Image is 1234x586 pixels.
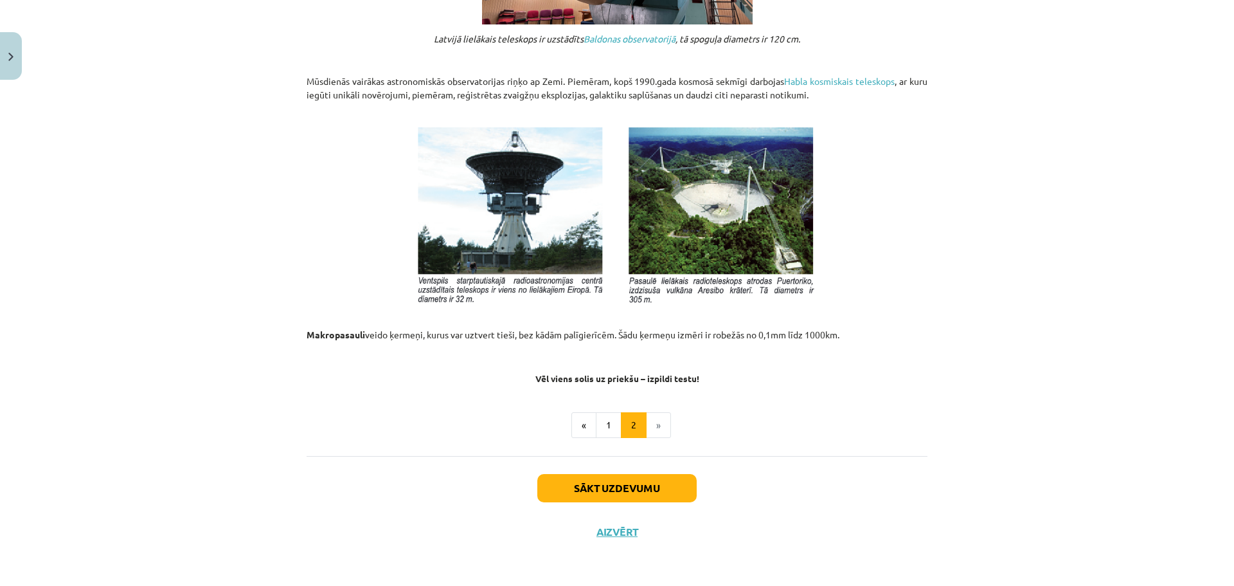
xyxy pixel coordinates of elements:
p: Mūsdienās vairākas astronomiskās observatorijas riņķo ap Zemi. Piemēram, kopš 1990.gada kosmosā s... [307,75,927,115]
button: Aizvērt [593,526,641,538]
button: 1 [596,412,621,438]
img: icon-close-lesson-0947bae3869378f0d4975bcd49f059093ad1ed9edebbc8119c70593378902aed.svg [8,53,13,61]
button: « [571,412,596,438]
button: 2 [621,412,647,438]
a: Baldonas observatorijā [584,33,675,44]
a: Habla kosmiskais teleskops [784,75,895,87]
p: veido ķermeņi, kurus var uztvert tieši, bez kādām palīgierīcēm. Šādu ķermeņu izmēri ir robežās no... [307,328,927,355]
strong: Vēl viens solis uz priekšu – izpildi testu! [535,372,699,384]
em: Latvijā lielākais teleskops ir uzstādīts , tā spoguļa diametrs ir 120 cm. [434,33,800,44]
strong: Makropasauli [307,329,365,340]
nav: Page navigation example [307,412,927,438]
button: Sākt uzdevumu [537,474,697,502]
